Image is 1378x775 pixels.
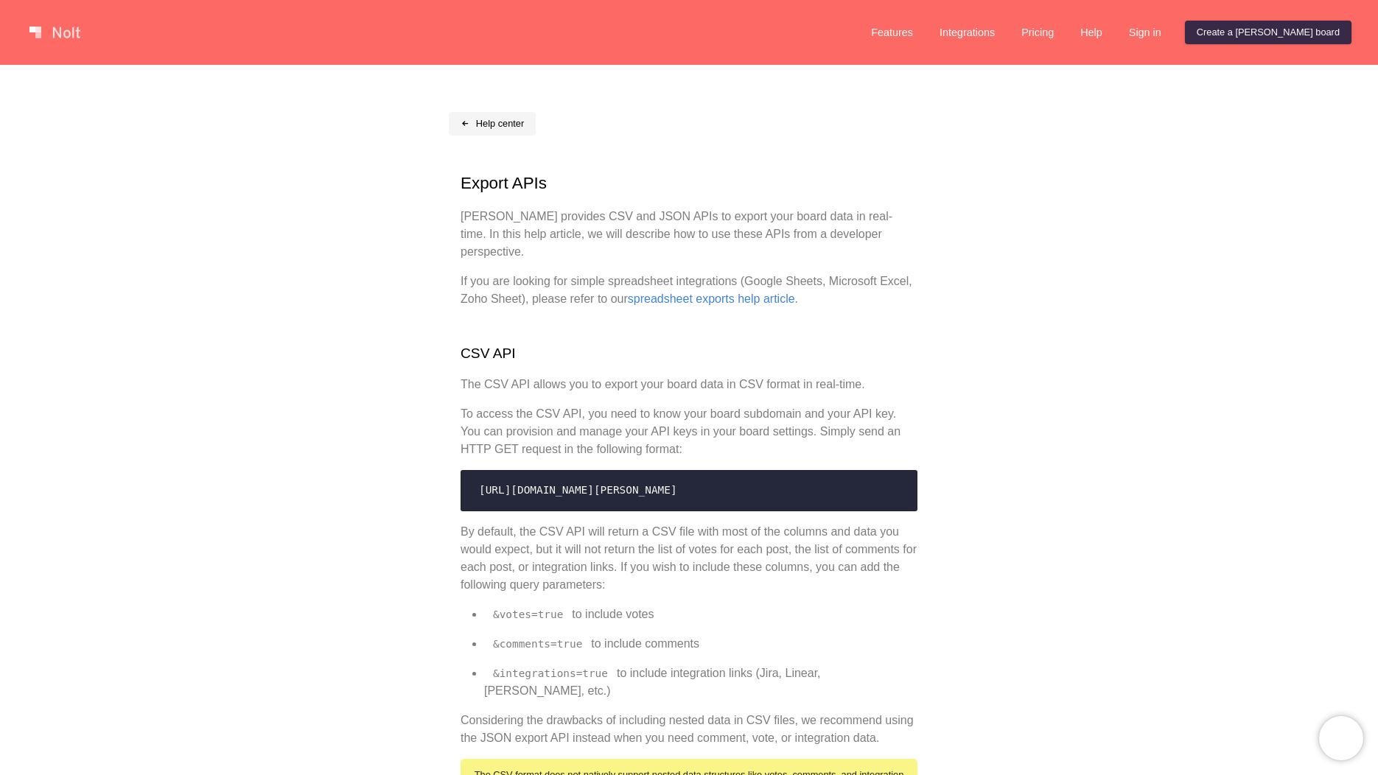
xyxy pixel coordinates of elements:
[461,343,917,365] h2: CSV API
[1010,21,1066,44] a: Pricing
[1069,21,1114,44] a: Help
[461,712,917,747] p: Considering the drawbacks of including nested data in CSV files, we recommend using the JSON expo...
[461,405,917,458] p: To access the CSV API, you need to know your board subdomain and your API key. You can provision ...
[928,21,1007,44] a: Integrations
[484,606,917,623] li: to include votes
[484,664,917,700] li: to include integration links (Jira, Linear, [PERSON_NAME], etc.)
[859,21,925,44] a: Features
[484,603,572,626] code: &votes=true
[628,292,795,305] a: spreadsheet exports help article
[461,523,917,594] p: By default, the CSV API will return a CSV file with most of the columns and data you would expect...
[1185,21,1351,44] a: Create a [PERSON_NAME] board
[461,208,917,261] p: [PERSON_NAME] provides CSV and JSON APIs to export your board data in real-time. In this help art...
[1117,21,1173,44] a: Sign in
[484,662,617,685] code: &integrations=true
[461,376,917,393] p: The CSV API allows you to export your board data in CSV format in real-time.
[484,635,917,653] li: to include comments
[461,171,917,196] h1: Export APIs
[479,484,677,496] span: [URL][DOMAIN_NAME][PERSON_NAME]
[449,112,536,136] a: Help center
[484,632,591,656] code: &comments=true
[461,273,917,308] p: If you are looking for simple spreadsheet integrations (Google Sheets, Microsoft Excel, Zoho Shee...
[1319,716,1363,760] iframe: Chatra live chat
